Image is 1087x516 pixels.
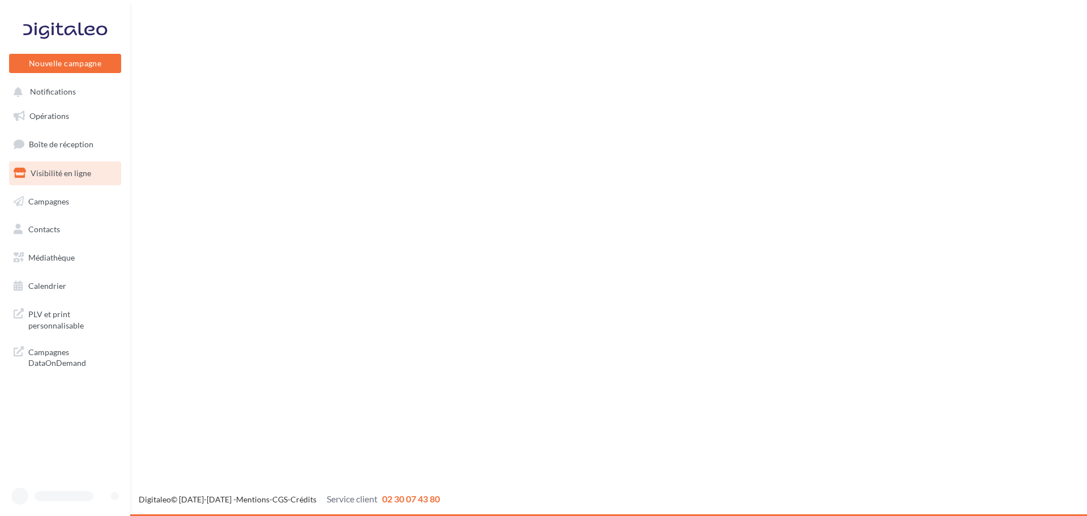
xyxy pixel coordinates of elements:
[272,494,288,504] a: CGS
[236,494,269,504] a: Mentions
[28,281,66,291] span: Calendrier
[7,132,123,156] a: Boîte de réception
[7,274,123,298] a: Calendrier
[7,190,123,214] a: Campagnes
[327,493,378,504] span: Service client
[382,493,440,504] span: 02 30 07 43 80
[139,494,440,504] span: © [DATE]-[DATE] - - -
[7,218,123,241] a: Contacts
[7,340,123,373] a: Campagnes DataOnDemand
[31,168,91,178] span: Visibilité en ligne
[28,253,75,262] span: Médiathèque
[28,344,117,369] span: Campagnes DataOnDemand
[139,494,171,504] a: Digitaleo
[28,306,117,331] span: PLV et print personnalisable
[7,246,123,270] a: Médiathèque
[7,104,123,128] a: Opérations
[30,87,76,97] span: Notifications
[7,302,123,335] a: PLV et print personnalisable
[29,111,69,121] span: Opérations
[28,196,69,206] span: Campagnes
[290,494,316,504] a: Crédits
[7,161,123,185] a: Visibilité en ligne
[29,139,93,149] span: Boîte de réception
[9,54,121,73] button: Nouvelle campagne
[28,224,60,234] span: Contacts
